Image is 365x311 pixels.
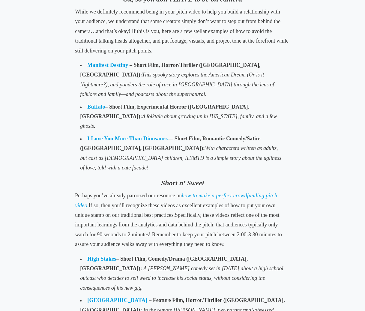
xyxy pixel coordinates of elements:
a: High Stakes [87,256,116,262]
span: While we definitely recommend being in your pitch video to help you build a relationship with you... [75,9,289,54]
a: I Love You More Than Dinosaurs [87,136,168,142]
strong: – Short Film, Comedy/Drama ([GEOGRAPHIC_DATA], [GEOGRAPHIC_DATA]): [80,256,248,271]
span: Specifically, these videos reflect one of the most important learnings from the analytics and dat... [75,212,282,247]
span: If so, then you’ll recognize these videos as excellent examples of how to put your own unique sta... [75,202,275,218]
em: A [PERSON_NAME] comedy set in [DATE] about a high school outcast who decides to sell weed to incr... [80,265,283,291]
a: [GEOGRAPHIC_DATA] [87,297,147,303]
strong: — Short Film, Romantic Comedy/Satire ([GEOGRAPHIC_DATA], [GEOGRAPHIC_DATA]): [80,136,260,151]
i: Short n’ Sweet [161,179,204,187]
span: This spooky story explores the American Dream (Or is it Nightmare?), and ponders the role of race... [80,72,274,97]
span: A folktale about growing up in [US_STATE], family, and a few ghosts. [80,113,277,129]
span: With characters written as adults, but cast as [DEMOGRAPHIC_DATA] children, ILYMTD is a simple st... [80,145,281,171]
span: . [87,202,89,208]
a: Manifest Destiny [87,62,128,68]
span: Perhaps you’ve already paroozed our resource on [75,193,182,199]
strong: – Short Film, Horror/Thriller ([GEOGRAPHIC_DATA], [GEOGRAPHIC_DATA]): [80,62,260,78]
strong: – Short Film, Experimental Horror ([GEOGRAPHIC_DATA], [GEOGRAPHIC_DATA]): [80,104,249,119]
a: how to make a perfect crowdfunding pitch video [75,193,277,208]
a: Buffalo [87,104,105,110]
